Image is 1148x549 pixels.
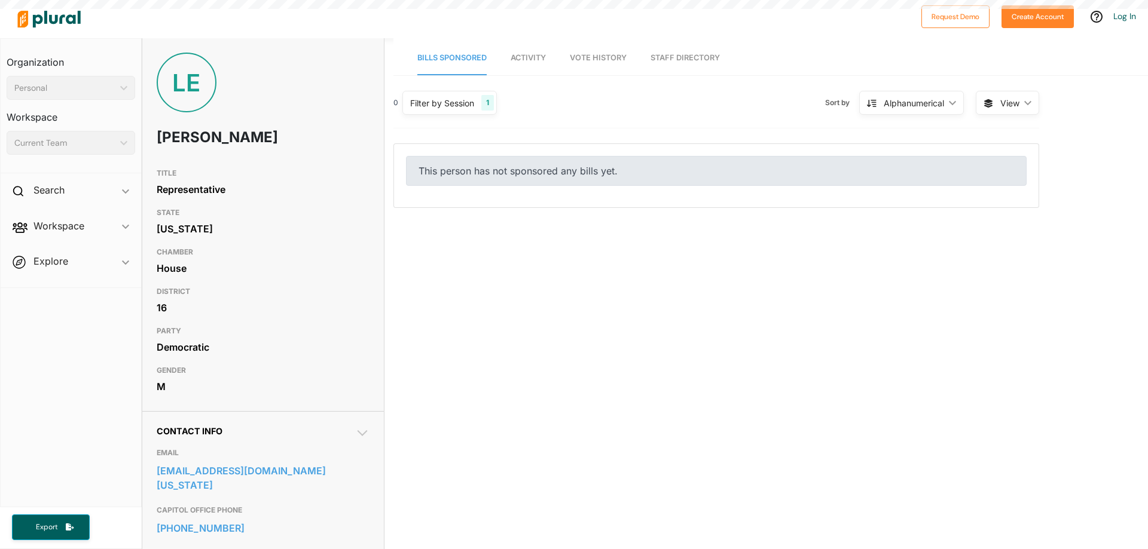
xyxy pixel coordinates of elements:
span: View [1000,97,1019,109]
h3: GENDER [157,363,370,378]
div: Democratic [157,338,370,356]
div: LE [157,53,216,112]
button: Create Account [1002,5,1074,28]
span: Contact Info [157,426,222,436]
a: Activity [511,41,546,75]
h3: Workspace [7,100,135,126]
div: Filter by Session [410,97,474,109]
h3: EMAIL [157,446,370,460]
span: Sort by [825,97,859,108]
div: Representative [157,180,370,198]
div: 16 [157,299,370,317]
h3: DISTRICT [157,284,370,299]
button: Export [12,514,90,540]
h3: STATE [157,206,370,220]
a: Staff Directory [651,41,720,75]
h2: Search [33,183,65,197]
a: Create Account [1002,10,1074,22]
span: Vote History [570,53,627,62]
div: 0 [393,97,398,108]
div: This person has not sponsored any bills yet. [406,156,1027,186]
div: Alphanumerical [884,97,944,109]
h1: [PERSON_NAME] [157,119,284,155]
h3: TITLE [157,166,370,180]
span: Bills Sponsored [417,53,487,62]
div: Personal [14,82,115,94]
div: [US_STATE] [157,220,370,238]
a: [PHONE_NUMBER] [157,519,370,537]
div: 1 [481,95,494,111]
button: Request Demo [921,5,990,28]
a: Request Demo [921,10,990,22]
a: Bills Sponsored [417,41,487,75]
h3: CAPITOL OFFICE PHONE [157,503,370,517]
span: Activity [511,53,546,62]
h3: CHAMBER [157,245,370,259]
h3: PARTY [157,324,370,338]
a: Log In [1113,11,1136,22]
span: Export [28,522,66,532]
div: House [157,259,370,277]
div: Current Team [14,137,115,149]
a: [EMAIL_ADDRESS][DOMAIN_NAME][US_STATE] [157,462,370,494]
h3: Organization [7,45,135,71]
a: Vote History [570,41,627,75]
div: M [157,378,370,395]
